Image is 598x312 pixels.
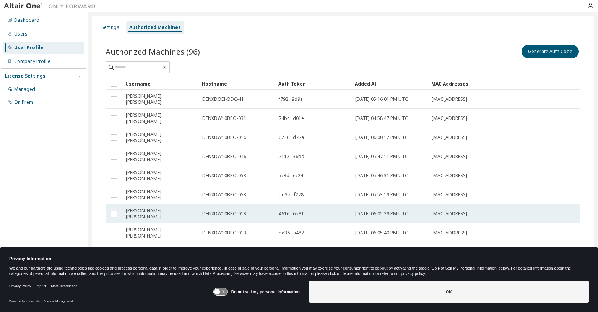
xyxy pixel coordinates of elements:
span: [DATE] 04:58:47 PM UTC [355,115,408,121]
span: DENXDOEI-ODC-41 [202,96,244,102]
span: 0236...d77a [279,134,304,141]
div: License Settings [5,73,45,79]
div: Authorized Machines [129,24,181,31]
span: DENXDW10BPO-013 [202,211,246,217]
span: [PERSON_NAME].[PERSON_NAME] [126,208,195,220]
span: 5c3d...ec24 [279,173,303,179]
span: [DATE] 05:16:01 PM UTC [355,96,408,102]
div: MAC Addresses [431,78,496,90]
span: 74bc...d01e [279,115,304,121]
div: Auth Token [278,78,349,90]
img: Altair One [4,2,99,10]
span: [MAC_ADDRESS] [432,192,467,198]
span: [PERSON_NAME].[PERSON_NAME] [126,150,195,163]
span: Authorized Machines (96) [106,46,200,57]
span: DENXDW10BPO-031 [202,115,246,121]
span: [DATE] 05:47:11 PM UTC [355,154,408,160]
div: Added At [355,78,425,90]
span: [MAC_ADDRESS] [432,154,467,160]
span: be36...a482 [279,230,304,236]
span: [MAC_ADDRESS] [432,96,467,102]
span: [DATE] 06:00:12 PM UTC [355,134,408,141]
span: [PERSON_NAME].[PERSON_NAME] [126,246,195,258]
span: [PERSON_NAME].[PERSON_NAME] [126,131,195,144]
span: [PERSON_NAME].[PERSON_NAME] [126,170,195,182]
button: Generate Auth Code [522,45,579,58]
div: Dashboard [14,17,39,23]
span: [MAC_ADDRESS] [432,173,467,179]
div: Hostname [202,78,272,90]
div: Managed [14,86,35,92]
span: [DATE] 06:05:29 PM UTC [355,211,408,217]
span: [MAC_ADDRESS] [432,230,467,236]
span: 4616...6b81 [279,211,304,217]
span: DENXDW10BPO-053 [202,173,246,179]
span: [PERSON_NAME].[PERSON_NAME] [126,227,195,239]
div: Username [125,78,196,90]
span: bd3b...f278 [279,192,304,198]
span: f792...9d9a [279,96,303,102]
div: User Profile [14,45,44,51]
span: [MAC_ADDRESS] [432,134,467,141]
span: [DATE] 06:05:40 PM UTC [355,230,408,236]
span: [DATE] 05:53:19 PM UTC [355,192,408,198]
div: On Prem [14,99,33,105]
span: [MAC_ADDRESS] [432,211,467,217]
span: [PERSON_NAME].[PERSON_NAME] [126,189,195,201]
span: 7112...36bd [279,154,304,160]
div: Users [14,31,28,37]
span: DENXDW10BPO-053 [202,192,246,198]
div: Company Profile [14,58,50,65]
div: Settings [101,24,119,31]
span: [PERSON_NAME].[PERSON_NAME] [126,93,195,105]
span: DENXDW10BPO-046 [202,154,246,160]
span: [DATE] 05:46:31 PM UTC [355,173,408,179]
span: [PERSON_NAME].[PERSON_NAME] [126,112,195,124]
span: DENXDW10BPO-013 [202,230,246,236]
span: DENXDW10BPO-016 [202,134,246,141]
span: [MAC_ADDRESS] [432,115,467,121]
